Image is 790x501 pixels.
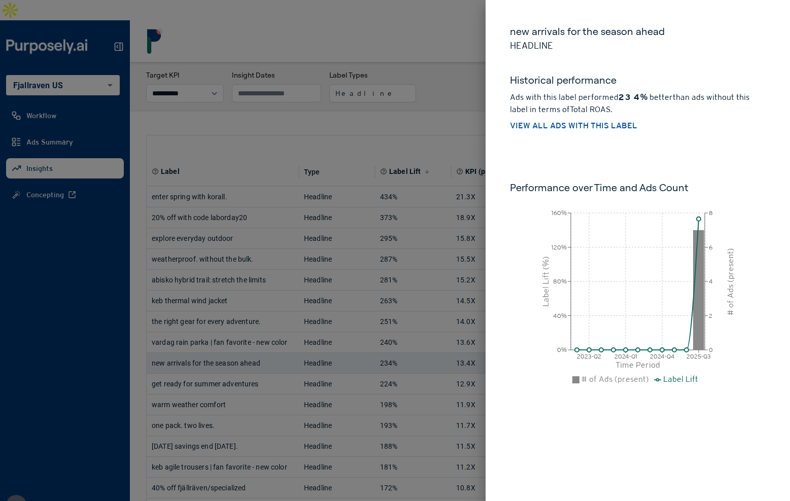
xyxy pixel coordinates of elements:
[709,209,713,217] tspan: 8
[552,209,567,217] tspan: 160%
[510,181,766,195] h6: Performance over Time and Ads Count
[619,92,647,102] strong: 234%
[686,353,711,360] tspan: 2025-Q3
[577,353,601,360] tspan: 2023-Q2
[726,248,735,315] tspan: # of Ads (present)
[709,346,713,353] tspan: 0
[557,346,567,353] tspan: 0%
[552,244,567,251] tspan: 120%
[581,374,649,384] span: # of Ads (present)
[709,278,713,285] tspan: 4
[510,39,766,53] p: Headline
[709,244,712,251] tspan: 6
[510,91,766,116] p: Ads with this label performed better than ads without this label in terms of Total ROAS .
[650,353,675,360] tspan: 2024-Q4
[553,278,567,285] tspan: 80%
[510,73,766,91] h5: Historical performance
[553,312,567,319] tspan: 40%
[510,24,766,39] h5: new arrivals for the season ahead
[709,312,712,319] tspan: 2
[615,360,660,370] tspan: Time Period
[663,374,698,384] span: Label Lift
[541,256,551,306] tspan: Label Lift (%)
[614,353,637,360] tspan: 2024-Q1
[510,120,637,132] button: View all ads with this label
